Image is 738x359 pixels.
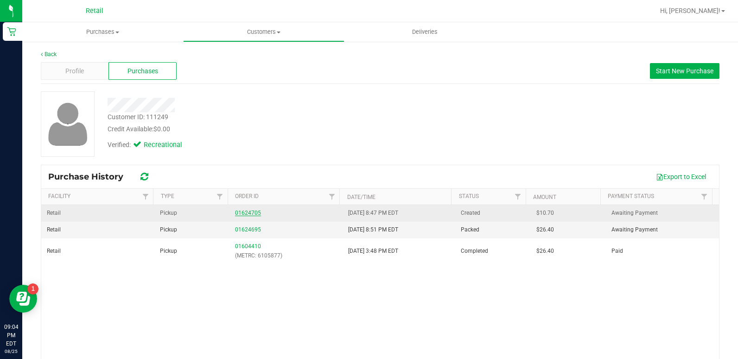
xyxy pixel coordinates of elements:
[533,194,556,200] a: Amount
[4,348,18,355] p: 08/25
[235,193,259,199] a: Order ID
[183,22,344,42] a: Customers
[161,193,174,199] a: Type
[4,323,18,348] p: 09:04 PM EDT
[347,194,375,200] a: Date/Time
[160,247,177,256] span: Pickup
[660,7,720,14] span: Hi, [PERSON_NAME]!
[108,112,168,122] div: Customer ID: 111249
[235,226,261,233] a: 01624695
[184,28,344,36] span: Customers
[461,209,480,218] span: Created
[48,193,70,199] a: Facility
[536,225,554,234] span: $26.40
[348,247,398,256] span: [DATE] 3:48 PM EDT
[650,169,712,185] button: Export to Excel
[235,210,261,216] a: 01624705
[48,172,133,182] span: Purchase History
[22,28,183,36] span: Purchases
[235,251,337,260] p: (METRC: 6105877)
[650,63,719,79] button: Start New Purchase
[611,247,623,256] span: Paid
[235,243,261,250] a: 01604410
[44,100,92,148] img: user-icon.png
[22,22,183,42] a: Purchases
[160,209,177,218] span: Pickup
[9,285,37,313] iframe: Resource center
[27,283,38,295] iframe: Resource center unread badge
[461,247,488,256] span: Completed
[461,225,479,234] span: Packed
[348,225,398,234] span: [DATE] 8:51 PM EDT
[47,247,61,256] span: Retail
[459,193,479,199] a: Status
[47,225,61,234] span: Retail
[510,189,526,205] a: Filter
[153,125,170,133] span: $0.00
[608,193,654,199] a: Payment Status
[108,124,440,134] div: Credit Available:
[536,247,554,256] span: $26.40
[611,209,658,218] span: Awaiting Payment
[138,189,153,205] a: Filter
[536,209,554,218] span: $10.70
[212,189,228,205] a: Filter
[127,66,158,76] span: Purchases
[400,28,450,36] span: Deliveries
[697,189,712,205] a: Filter
[656,67,713,75] span: Start New Purchase
[108,140,181,150] div: Verified:
[47,209,61,218] span: Retail
[324,189,339,205] a: Filter
[348,209,398,218] span: [DATE] 8:47 PM EDT
[86,7,103,15] span: Retail
[144,140,181,150] span: Recreational
[344,22,505,42] a: Deliveries
[7,27,16,36] inline-svg: Retail
[160,225,177,234] span: Pickup
[65,66,84,76] span: Profile
[41,51,57,58] a: Back
[611,225,658,234] span: Awaiting Payment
